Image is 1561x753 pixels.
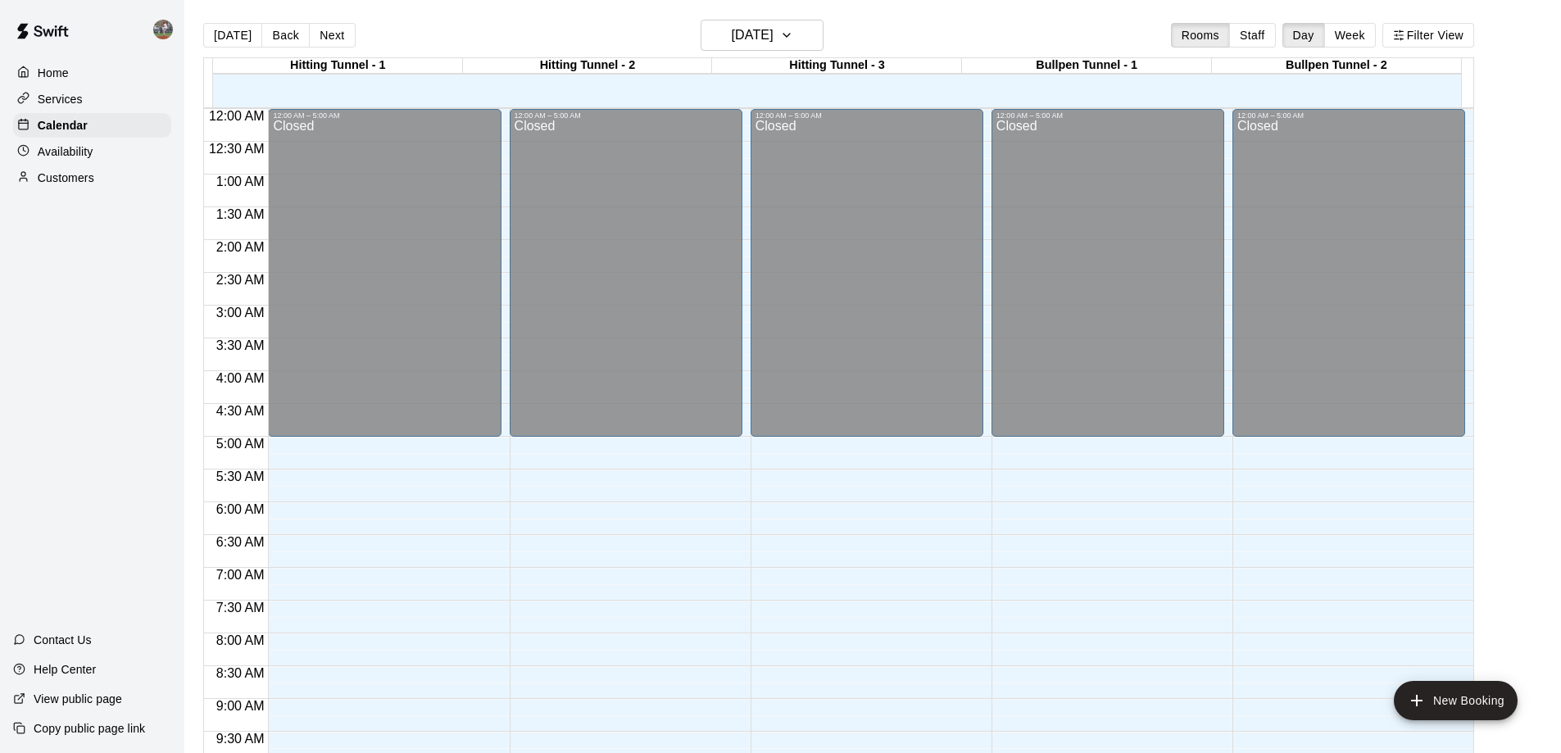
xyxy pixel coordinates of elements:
[756,111,978,120] div: 12:00 AM – 5:00 AM
[205,109,269,123] span: 12:00 AM
[1282,23,1325,48] button: Day
[212,633,269,647] span: 8:00 AM
[756,120,978,442] div: Closed
[38,91,83,107] p: Services
[38,170,94,186] p: Customers
[515,120,737,442] div: Closed
[268,109,501,437] div: 12:00 AM – 5:00 AM: Closed
[212,371,269,385] span: 4:00 AM
[38,143,93,160] p: Availability
[213,58,463,74] div: Hitting Tunnel - 1
[150,13,184,46] div: Andrew Altstadt
[261,23,310,48] button: Back
[1171,23,1230,48] button: Rooms
[212,175,269,188] span: 1:00 AM
[38,65,69,81] p: Home
[212,535,269,549] span: 6:30 AM
[153,20,173,39] img: Andrew Altstadt
[463,58,713,74] div: Hitting Tunnel - 2
[34,632,92,648] p: Contact Us
[212,666,269,680] span: 8:30 AM
[1237,111,1460,120] div: 12:00 AM – 5:00 AM
[212,207,269,221] span: 1:30 AM
[34,661,96,678] p: Help Center
[712,58,962,74] div: Hitting Tunnel - 3
[212,437,269,451] span: 5:00 AM
[1382,23,1474,48] button: Filter View
[212,306,269,320] span: 3:00 AM
[1232,109,1465,437] div: 12:00 AM – 5:00 AM: Closed
[701,20,824,51] button: [DATE]
[212,469,269,483] span: 5:30 AM
[510,109,742,437] div: 12:00 AM – 5:00 AM: Closed
[13,139,171,164] a: Availability
[34,691,122,707] p: View public page
[13,87,171,111] a: Services
[212,732,269,746] span: 9:30 AM
[996,111,1219,120] div: 12:00 AM – 5:00 AM
[1212,58,1462,74] div: Bullpen Tunnel - 2
[309,23,355,48] button: Next
[212,699,269,713] span: 9:00 AM
[13,61,171,85] a: Home
[992,109,1224,437] div: 12:00 AM – 5:00 AM: Closed
[212,273,269,287] span: 2:30 AM
[212,404,269,418] span: 4:30 AM
[1237,120,1460,442] div: Closed
[212,502,269,516] span: 6:00 AM
[203,23,262,48] button: [DATE]
[732,24,774,47] h6: [DATE]
[205,142,269,156] span: 12:30 AM
[996,120,1219,442] div: Closed
[1324,23,1376,48] button: Week
[13,166,171,190] a: Customers
[13,113,171,138] a: Calendar
[212,338,269,352] span: 3:30 AM
[212,568,269,582] span: 7:00 AM
[515,111,737,120] div: 12:00 AM – 5:00 AM
[962,58,1212,74] div: Bullpen Tunnel - 1
[1394,681,1518,720] button: add
[1229,23,1276,48] button: Staff
[212,240,269,254] span: 2:00 AM
[273,111,496,120] div: 12:00 AM – 5:00 AM
[751,109,983,437] div: 12:00 AM – 5:00 AM: Closed
[34,720,145,737] p: Copy public page link
[38,117,88,134] p: Calendar
[212,601,269,615] span: 7:30 AM
[273,120,496,442] div: Closed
